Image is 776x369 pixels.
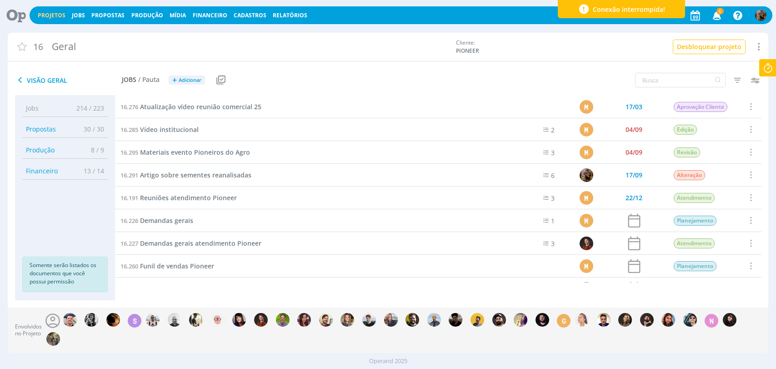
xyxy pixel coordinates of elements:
span: 16 [33,40,43,53]
span: 6 [716,8,724,15]
img: D [106,313,120,327]
span: Demandas gerais [140,216,193,225]
span: 16.276 [120,103,138,111]
a: Projetos [38,11,65,19]
span: 16.260 [120,262,138,270]
a: 16.285Vídeo institucional [120,125,199,135]
div: Cliente: [456,39,637,55]
button: Propostas [89,12,127,19]
button: Projetos [35,12,68,19]
img: A [580,282,593,296]
span: 13 / 14 [77,166,104,176]
button: A [755,7,767,23]
div: M [580,123,593,136]
span: Atendimento [674,193,715,203]
img: A [189,313,203,327]
a: Financeiro [193,11,227,19]
span: Jobs [26,103,39,113]
span: Envolvidos no Projeto [15,324,42,337]
span: Visão Geral [15,75,122,86]
div: 04/09 [626,149,642,156]
span: Aprovação Cliente [674,102,727,112]
span: Planejamento [674,261,716,271]
img: L [723,313,736,327]
span: / Pauta [138,76,160,84]
span: Demandas gerais atendimento Pioneer [140,239,261,248]
img: E [384,313,398,327]
span: 3 [551,239,555,248]
span: Vídeo institucional [140,125,199,134]
div: 17/03 [626,104,642,110]
div: 04/09 [626,126,642,133]
span: 2 [551,126,555,134]
img: J [85,313,98,327]
img: T [276,313,290,327]
button: Jobs [69,12,88,19]
img: L [340,313,354,327]
span: Adicionar [179,77,201,83]
a: 16.191Reuniões atendimento Pioneer [120,193,237,203]
a: Produção [131,11,163,19]
a: 16.227Demandas gerais atendimento Pioneer [120,238,261,248]
img: T [232,313,246,327]
span: Edição [674,125,697,135]
span: 6 [551,171,555,180]
div: G [557,314,571,328]
span: Reuniões atendimento Pioneer [140,193,237,202]
button: Financeiro [190,12,230,19]
img: W [427,313,441,327]
span: Funil de vendas Pioneer [140,262,214,270]
img: C [297,313,311,327]
span: 16.295 [120,148,138,157]
span: Alteração [674,170,705,180]
img: M [575,313,589,327]
input: Busca [635,73,726,87]
img: M [580,237,593,250]
img: A [211,313,225,327]
div: 22/12 [626,195,642,201]
img: A [580,168,593,182]
span: 16.226 [120,217,138,225]
a: Jobs [72,11,85,19]
span: 16.227 [120,239,138,248]
img: J [449,313,462,327]
img: J [661,313,675,327]
button: Cadastros [231,12,269,19]
span: Cadastros [234,11,266,19]
button: Produção [129,12,166,19]
img: G [168,313,181,327]
span: Produção [26,145,55,155]
span: Atendimento [674,238,715,248]
div: N [705,314,718,328]
img: A [755,10,766,21]
a: Relatórios [273,11,307,19]
a: 16.276Atualização vídeo reunião comercial 25 [120,102,261,112]
button: Desbloquear projeto [673,40,746,54]
a: 16.260Funil de vendas Pioneer [120,261,214,271]
div: M [580,259,593,273]
span: 214 / 223 [70,103,104,113]
img: G [319,313,333,327]
span: 16.291 [120,171,138,179]
span: Propostas [26,124,56,134]
img: M [254,313,268,327]
img: C [406,313,419,327]
span: Atualização vídeo reunião comercial 25 [140,102,261,111]
img: D [514,313,527,327]
img: Y [362,313,376,327]
span: 30 / 30 [77,124,104,134]
img: L [46,332,60,346]
a: Mídia [170,11,186,19]
span: 8 / 9 [84,145,104,155]
span: PIONEER [456,47,524,55]
img: L [471,313,484,327]
a: 16.226Demandas gerais [120,216,193,226]
div: 17/09 [626,172,642,178]
span: 16.191 [120,194,138,202]
div: M [580,214,593,227]
span: 1 [551,217,555,225]
button: 6 [707,7,726,24]
span: 3 [551,194,555,202]
div: M [580,191,593,205]
div: M [580,100,593,114]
